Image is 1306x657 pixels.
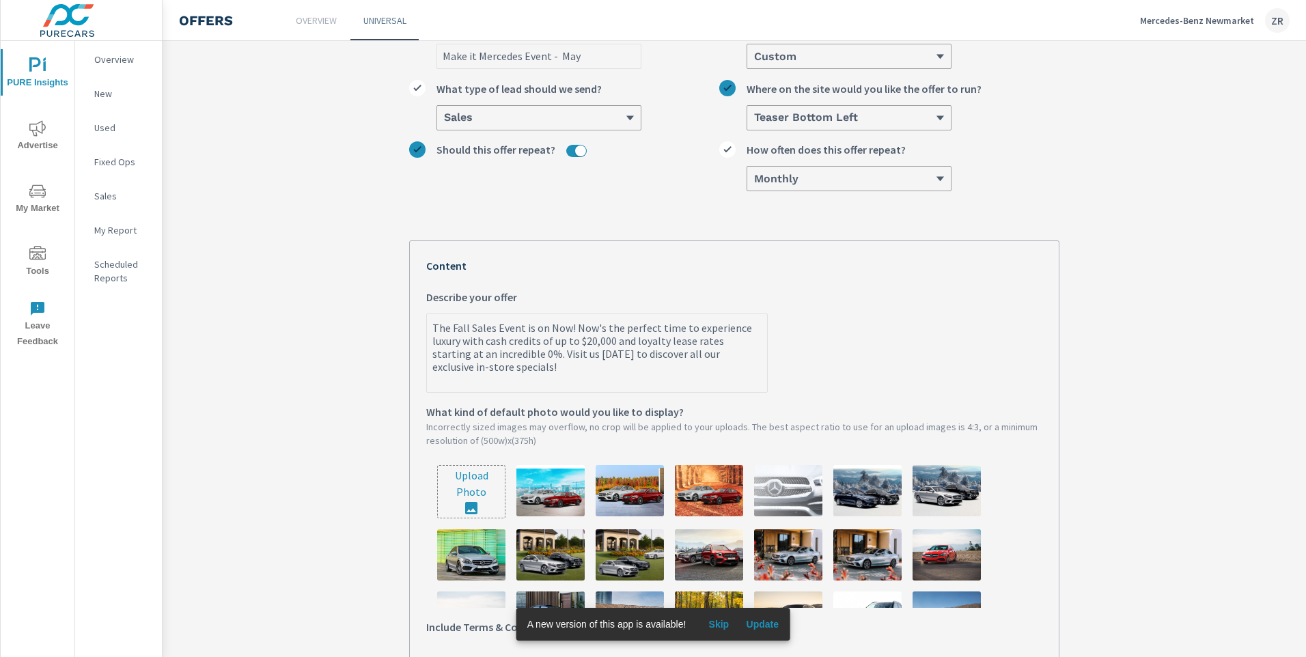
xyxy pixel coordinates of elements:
[75,83,162,104] div: New
[75,49,162,70] div: Overview
[754,529,822,581] img: description
[5,57,70,91] span: PURE Insights
[753,51,754,63] input: What kind of offer would you like to run?
[94,121,151,135] p: Used
[596,591,664,643] img: description
[444,111,473,124] h6: Sales
[746,618,779,630] span: Update
[913,465,981,516] img: description
[913,529,981,581] img: description
[596,529,664,581] img: description
[833,465,902,516] img: description
[427,316,767,392] textarea: Describe your offer
[75,220,162,240] div: My Report
[753,112,754,124] input: Where on the site would you like the offer to run?
[94,189,151,203] p: Sales
[675,529,743,581] img: description
[94,155,151,169] p: Fixed Ops
[363,14,406,27] p: Universal
[740,613,784,635] button: Update
[75,117,162,138] div: Used
[754,172,798,186] h6: Monthly
[437,44,641,68] input: What do you want to call this offer?
[437,529,505,581] img: description
[754,111,858,124] h6: Teaser Bottom Left
[833,591,902,643] img: description
[75,254,162,288] div: Scheduled Reports
[675,465,743,516] img: description
[697,613,740,635] button: Skip
[436,81,602,97] span: What type of lead should we send?
[436,141,555,158] span: Should this offer repeat?
[754,591,822,643] img: description
[675,591,743,643] img: description
[575,145,586,157] button: Should this offer repeat?
[75,186,162,206] div: Sales
[5,120,70,154] span: Advertise
[913,591,981,643] img: description
[747,81,982,97] span: Where on the site would you like the offer to run?
[754,465,822,516] img: description
[179,12,233,29] h4: Offers
[296,14,337,27] p: Overview
[94,257,151,285] p: Scheduled Reports
[426,257,1042,274] p: Content
[94,87,151,100] p: New
[443,112,444,124] input: What type of lead should we send?
[596,465,664,516] img: description
[1265,8,1290,33] div: ZR
[94,53,151,66] p: Overview
[5,300,70,350] span: Leave Feedback
[75,152,162,172] div: Fixed Ops
[426,420,1042,447] p: Incorrectly sized images may overflow, no crop will be applied to your uploads. The best aspect r...
[516,529,585,581] img: description
[426,404,684,420] span: What kind of default photo would you like to display?
[516,591,585,643] img: description
[702,618,735,630] span: Skip
[527,619,686,630] span: A new version of this app is available!
[5,183,70,216] span: My Market
[426,289,517,305] span: Describe your offer
[437,591,505,643] img: description
[753,173,754,185] input: How often does this offer repeat?
[426,619,558,635] span: Include Terms & Conditions
[1,41,74,355] div: nav menu
[754,50,796,64] h6: Custom
[747,141,906,158] span: How often does this offer repeat?
[1140,14,1254,27] p: Mercedes-Benz Newmarket
[94,223,151,237] p: My Report
[5,246,70,279] span: Tools
[516,465,585,516] img: description
[833,529,902,581] img: description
